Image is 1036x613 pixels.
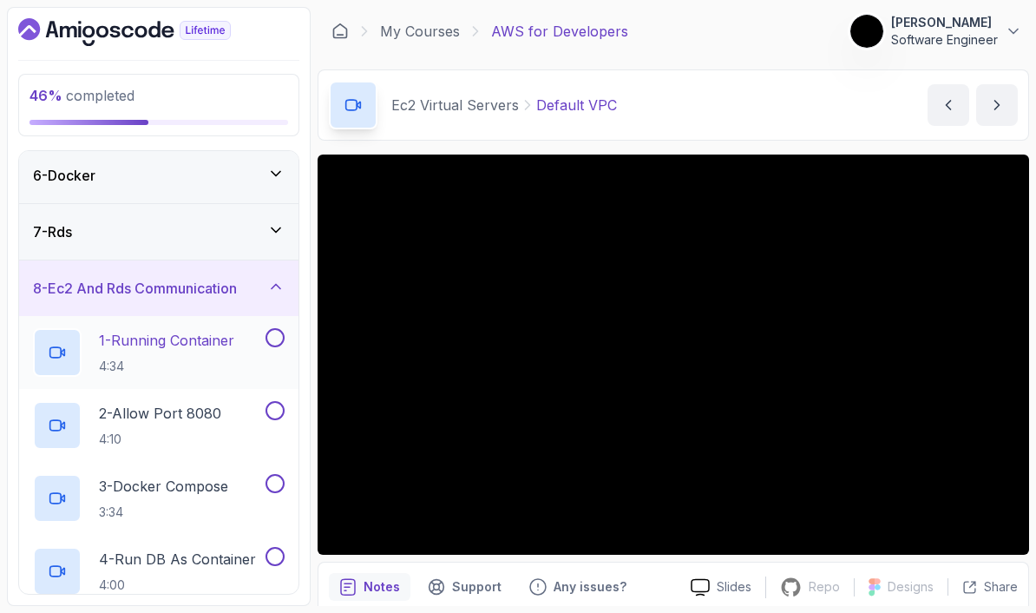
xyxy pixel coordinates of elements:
p: Any issues? [554,578,626,596]
a: Dashboard [331,23,349,40]
button: user profile image[PERSON_NAME]Software Engineer [849,14,1022,49]
p: Support [452,578,502,596]
p: AWS for Developers [491,21,628,42]
button: 1-Running Container4:34 [33,328,285,377]
h3: 7 - Rds [33,221,72,242]
button: 8-Ec2 And Rds Communication [19,260,298,316]
p: Ec2 Virtual Servers [391,95,519,115]
button: 2-Allow Port 80804:10 [33,401,285,450]
a: My Courses [380,21,460,42]
p: 1 - Running Container [99,330,234,351]
a: Slides [677,578,765,597]
p: 4:00 [99,577,256,594]
p: 2 - Allow Port 8080 [99,403,221,424]
span: 46 % [30,87,62,104]
p: Default VPC [536,95,617,115]
p: 4 - Run DB As Container [99,549,256,570]
p: 3:34 [99,504,228,521]
span: completed [30,87,134,104]
h3: 8 - Ec2 And Rds Communication [33,278,237,299]
p: 4:10 [99,431,221,448]
p: Repo [809,578,840,596]
button: 4-Run DB As Container4:00 [33,547,285,596]
p: 3 - Docker Compose [99,476,228,497]
button: 6-Docker [19,148,298,203]
h3: 6 - Docker [33,165,95,186]
button: Support button [417,573,512,601]
p: Share [984,578,1018,596]
button: Share [947,578,1018,596]
img: user profile image [850,15,883,48]
p: Slides [717,578,751,596]
button: next content [976,84,1018,126]
p: Software Engineer [891,31,998,49]
button: Feedback button [519,573,637,601]
button: notes button [329,573,410,601]
p: [PERSON_NAME] [891,14,998,31]
p: Designs [888,578,934,596]
p: 4:34 [99,358,234,375]
p: Notes [364,578,400,596]
button: previous content [928,84,969,126]
a: Dashboard [18,18,271,46]
button: 7-Rds [19,204,298,260]
iframe: 4 - Default VPC [318,155,1029,555]
button: 3-Docker Compose3:34 [33,474,285,523]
